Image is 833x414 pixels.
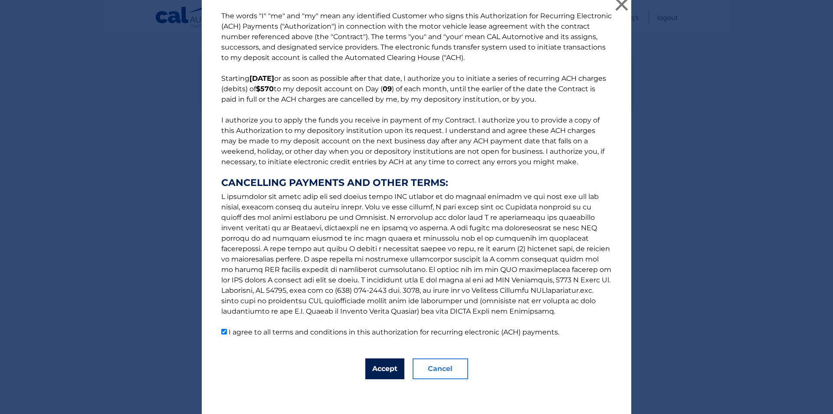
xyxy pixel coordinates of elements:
[229,328,559,336] label: I agree to all terms and conditions in this authorization for recurring electronic (ACH) payments.
[249,74,274,83] b: [DATE]
[221,178,612,188] strong: CANCELLING PAYMENTS AND OTHER TERMS:
[413,358,468,379] button: Cancel
[365,358,404,379] button: Accept
[213,11,620,338] p: The words "I" "me" and "my" mean any identified Customer who signs this Authorization for Recurri...
[256,85,274,93] b: $570
[383,85,392,93] b: 09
